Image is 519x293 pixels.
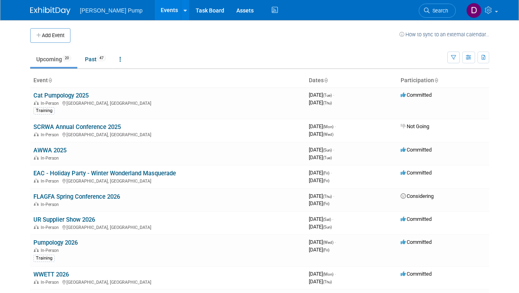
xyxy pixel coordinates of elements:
span: - [332,216,333,222]
span: In-Person [41,132,61,137]
div: Training [33,255,55,262]
img: ExhibitDay [30,7,70,15]
img: In-Person Event [34,248,39,252]
a: Sort by Event Name [48,77,52,83]
a: Sort by Participation Type [434,77,438,83]
span: [PERSON_NAME] Pump [80,7,143,14]
th: Event [30,74,306,87]
span: - [333,147,334,153]
img: In-Person Event [34,101,39,105]
span: [DATE] [309,92,334,98]
span: Considering [401,193,434,199]
a: Past47 [79,52,112,67]
th: Dates [306,74,397,87]
span: [DATE] [309,247,329,253]
button: Add Event [30,28,70,43]
img: In-Person Event [34,132,39,136]
span: In-Person [41,225,61,230]
span: In-Person [41,179,61,184]
a: UR Supplier Show 2026 [33,216,95,223]
span: Committed [401,239,432,245]
img: In-Person Event [34,156,39,160]
span: - [335,271,336,277]
span: (Sat) [323,217,331,222]
span: (Wed) [323,132,333,137]
span: (Fri) [323,248,329,252]
span: [DATE] [309,177,329,183]
a: How to sync to an external calendar... [399,31,489,37]
a: WWETT 2026 [33,271,69,278]
img: In-Person Event [34,179,39,183]
a: Search [419,4,456,18]
span: [DATE] [309,154,332,160]
span: In-Person [41,101,61,106]
span: In-Person [41,280,61,285]
div: [GEOGRAPHIC_DATA], [GEOGRAPHIC_DATA] [33,100,302,106]
span: Committed [401,92,432,98]
span: [DATE] [309,239,336,245]
span: In-Person [41,248,61,253]
span: [DATE] [309,271,336,277]
span: (Tue) [323,156,332,160]
a: Sort by Start Date [324,77,328,83]
span: Search [430,8,448,14]
span: Committed [401,216,432,222]
span: (Fri) [323,179,329,183]
span: 47 [97,55,106,61]
a: Pumpology 2026 [33,239,78,246]
span: [DATE] [309,131,333,137]
th: Participation [397,74,489,87]
span: (Tue) [323,93,332,98]
span: (Thu) [323,194,332,199]
span: 20 [62,55,71,61]
span: Committed [401,147,432,153]
span: (Wed) [323,240,333,245]
a: FLAGFA Spring Conference 2026 [33,193,120,200]
span: [DATE] [309,216,333,222]
a: SCRWA Annual Conference 2025 [33,123,121,131]
img: In-Person Event [34,280,39,284]
span: (Thu) [323,101,332,105]
img: Del Ritz [466,3,482,18]
span: (Sun) [323,225,332,229]
span: [DATE] [309,193,334,199]
span: [DATE] [309,224,332,230]
span: - [331,170,332,176]
span: [DATE] [309,147,334,153]
div: [GEOGRAPHIC_DATA], [GEOGRAPHIC_DATA] [33,278,302,285]
span: - [333,92,334,98]
span: In-Person [41,156,61,161]
span: [DATE] [309,170,332,176]
span: Not Going [401,123,429,129]
span: - [335,123,336,129]
span: (Mon) [323,272,333,276]
span: (Fri) [323,171,329,175]
a: Upcoming20 [30,52,77,67]
span: - [333,193,334,199]
span: Committed [401,271,432,277]
a: Cat Pumpology 2025 [33,92,89,99]
span: [DATE] [309,200,329,206]
a: AWWA 2025 [33,147,66,154]
span: [DATE] [309,100,332,106]
div: [GEOGRAPHIC_DATA], [GEOGRAPHIC_DATA] [33,131,302,137]
span: Committed [401,170,432,176]
img: In-Person Event [34,225,39,229]
span: (Thu) [323,280,332,284]
span: (Fri) [323,202,329,206]
div: [GEOGRAPHIC_DATA], [GEOGRAPHIC_DATA] [33,224,302,230]
a: EAC - Holiday Party - Winter Wonderland Masquerade [33,170,176,177]
img: In-Person Event [34,202,39,206]
span: [DATE] [309,123,336,129]
div: [GEOGRAPHIC_DATA], [GEOGRAPHIC_DATA] [33,177,302,184]
span: - [335,239,336,245]
div: Training [33,107,55,114]
span: (Sun) [323,148,332,152]
span: In-Person [41,202,61,207]
span: [DATE] [309,278,332,285]
span: (Mon) [323,125,333,129]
